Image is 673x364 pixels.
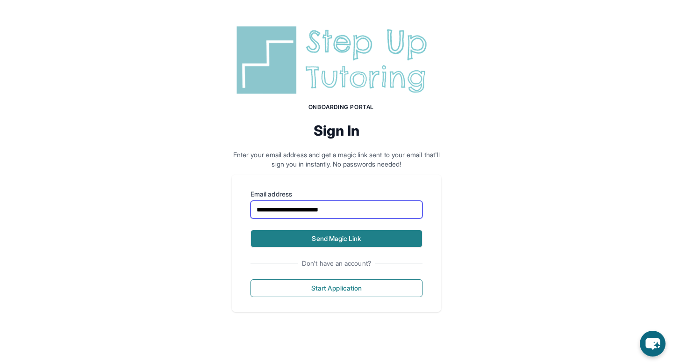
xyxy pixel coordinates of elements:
span: Don't have an account? [298,259,375,268]
button: Start Application [251,279,422,297]
button: chat-button [640,331,666,357]
button: Send Magic Link [251,230,422,248]
h2: Sign In [232,122,441,139]
img: Step Up Tutoring horizontal logo [232,22,441,98]
p: Enter your email address and get a magic link sent to your email that'll sign you in instantly. N... [232,150,441,169]
label: Email address [251,189,422,199]
h1: Onboarding Portal [241,103,441,111]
